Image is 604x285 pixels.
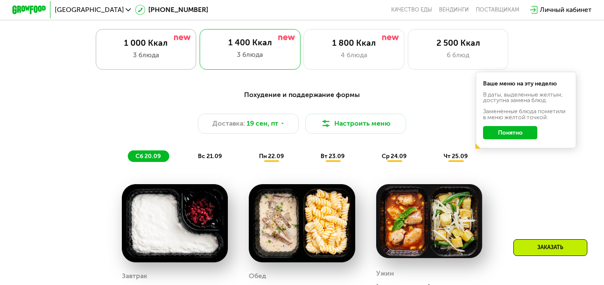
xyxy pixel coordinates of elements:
span: вс 21.09 [198,153,222,160]
span: пн 22.09 [259,153,284,160]
div: 1 800 Ккал [312,38,395,48]
button: Понятно [483,126,537,139]
div: 4 блюда [312,50,395,60]
span: [GEOGRAPHIC_DATA] [55,6,124,13]
div: 3 блюда [104,50,187,60]
div: 6 блюд [416,50,499,60]
button: Настроить меню [305,114,406,134]
a: [PHONE_NUMBER] [135,5,208,15]
div: Заказать [513,239,587,256]
div: Обед [249,270,266,282]
div: 2 500 Ккал [416,38,499,48]
a: Качество еды [391,6,432,13]
div: 3 блюда [208,50,292,60]
span: Доставка: [212,118,245,129]
span: сб 20.09 [136,153,161,160]
a: Вендинги [439,6,469,13]
div: Личный кабинет [540,5,592,15]
div: Ваше меню на эту неделю [483,81,569,87]
span: вт 23.09 [321,153,345,160]
div: Завтрак [122,270,147,282]
div: Ужин [376,267,394,279]
div: поставщикам [476,6,519,13]
div: 1 000 Ккал [104,38,187,48]
div: 1 400 Ккал [208,38,292,48]
span: 19 сен, пт [247,118,278,129]
span: чт 25.09 [444,153,468,160]
div: Похудение и поддержание формы [54,90,551,100]
div: В даты, выделенные желтым, доступна замена блюд. [483,92,569,103]
div: Заменённые блюда пометили в меню жёлтой точкой. [483,109,569,120]
span: ср 24.09 [382,153,407,160]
